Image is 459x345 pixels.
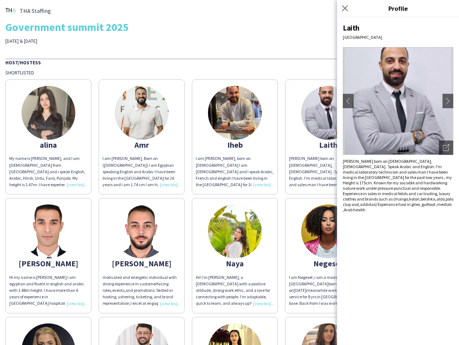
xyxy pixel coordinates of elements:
div: [GEOGRAPHIC_DATA] [343,34,453,40]
img: thumb-66fa5dee0a23a.jpg [208,86,262,140]
h3: Profile [337,4,459,13]
div: Hi! I’m [PERSON_NAME], a [DEMOGRAPHIC_DATA] with a positive attitude, strong work ethic, and a lo... [196,274,274,307]
div: [DATE] & [DATE] [5,38,162,44]
img: thumb-6728c416b7d28.jpg [301,86,355,140]
img: thumb-6756fdcf2a758.jpeg [22,204,75,258]
div: [PERSON_NAME] born on [DEMOGRAPHIC_DATA], [DEMOGRAPHIC_DATA] . Speak Arabic and English. I'm medi... [343,158,453,212]
span: meanwhile working in customer service for 8 yrs in [GEOGRAPHIC_DATA] base. Back from I was workin... [289,287,366,319]
span: [DATE] [294,287,306,293]
div: Negeset [289,260,367,267]
div: I am [PERSON_NAME], Born on ([DEMOGRAPHIC_DATA]) I am Egyptian speaking English and Arabic I have... [103,155,181,188]
span: THA Staffing [20,8,51,14]
div: Naya [196,260,274,267]
div: Hi my name is [PERSON_NAME] I am egyptian and fluent in english and arabic with 1.88m height. I h... [9,274,87,307]
img: thumb-7467d447-952b-4a97-b2d1-640738fb6bf0.png [5,5,16,16]
div: [PERSON_NAME] [103,260,181,267]
img: thumb-66c1b6852183e.jpeg [115,86,169,140]
div: Laith [343,23,453,33]
div: Host/Hostess [5,59,454,66]
div: [PERSON_NAME] [9,260,87,267]
div: Iheb [196,142,274,148]
div: Shortlisted [5,69,454,76]
img: thumb-68dac54753c10.jpeg [208,204,262,258]
div: Amr [103,142,181,148]
div: I am [PERSON_NAME], born on [DEMOGRAPHIC_DATA] I am [DEMOGRAPHIC_DATA] and I speak Arabic, French... [196,155,274,188]
img: thumb-66e450a78a8e7.jpeg [22,86,75,140]
img: Crew avatar or photo [343,47,453,155]
div: Government summit 2025 [5,22,454,32]
img: thumb-63e3840542f91.jpg [115,204,169,258]
div: My name is [PERSON_NAME], and I am [DEMOGRAPHIC_DATA] from [GEOGRAPHIC_DATA] and i speak English,... [9,155,87,188]
div: Open photos pop-in [439,141,453,155]
div: alina [9,142,87,148]
div: Laith [289,142,367,148]
img: thumb-1679642050641d4dc284058.jpeg [301,204,355,258]
div: motivated and energetic individual with strong experience in customerfacing roles,events,and prom... [103,274,181,307]
div: [PERSON_NAME] born on [DEMOGRAPHIC_DATA], [DEMOGRAPHIC_DATA] . Speak Arabic and English. I'm medi... [289,155,367,188]
span: I am Negeset ,i am a model from [GEOGRAPHIC_DATA] [289,275,348,286]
